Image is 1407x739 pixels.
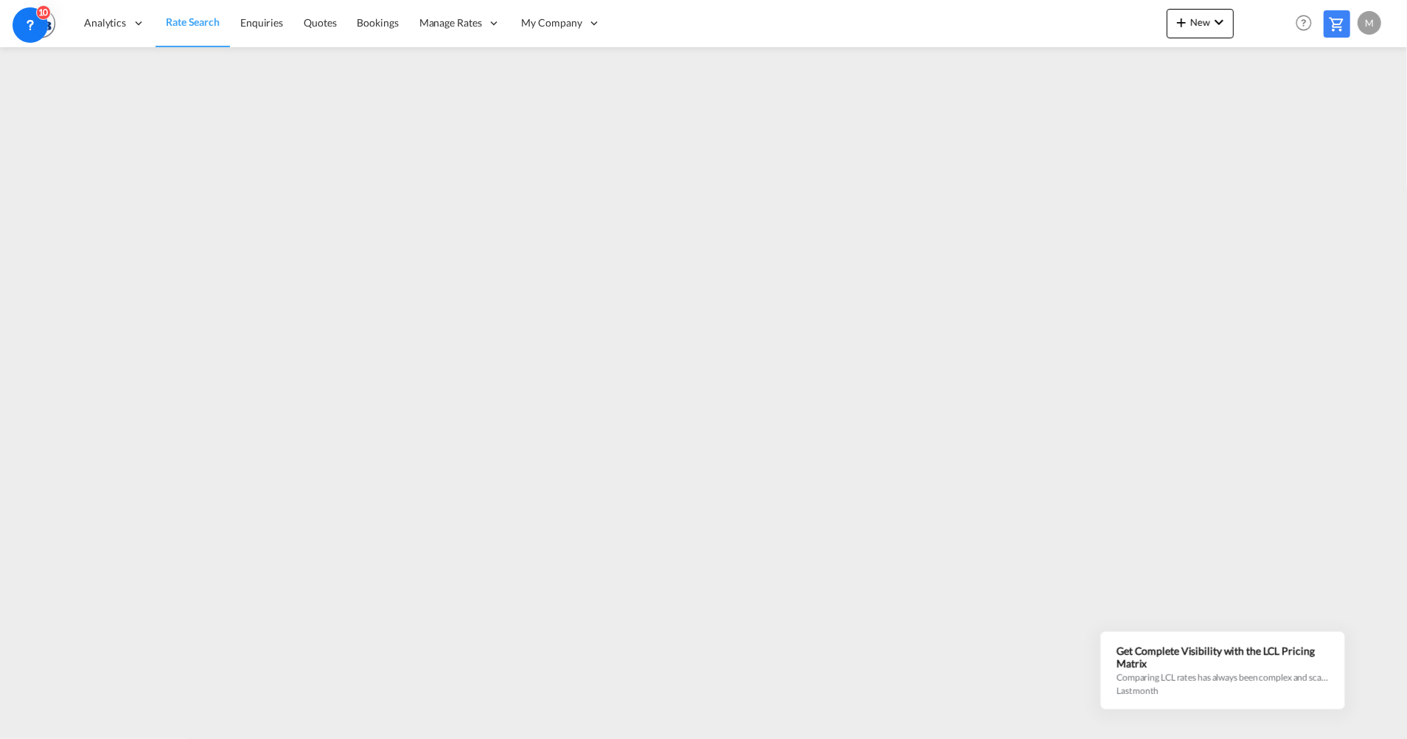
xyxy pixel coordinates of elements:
[1173,16,1228,28] span: New
[84,15,126,30] span: Analytics
[1291,10,1316,35] span: Help
[1358,11,1381,35] div: M
[166,15,220,28] span: Rate Search
[22,7,55,40] img: 2b726980256c11eeaa87296e05903fd5.png
[522,15,582,30] span: My Company
[240,16,283,29] span: Enquiries
[1173,13,1190,31] md-icon: icon-plus 400-fg
[304,16,336,29] span: Quotes
[1291,10,1324,37] div: Help
[357,16,399,29] span: Bookings
[1167,9,1234,38] button: icon-plus 400-fgNewicon-chevron-down
[419,15,482,30] span: Manage Rates
[1210,13,1228,31] md-icon: icon-chevron-down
